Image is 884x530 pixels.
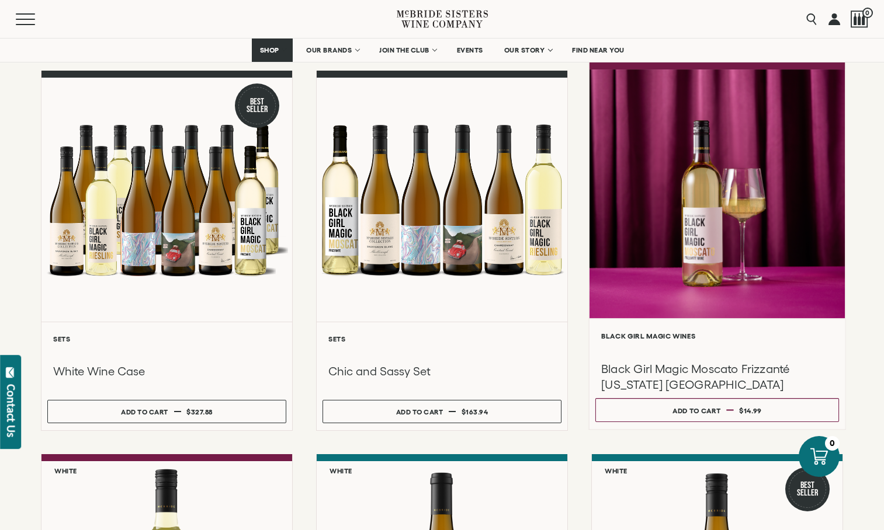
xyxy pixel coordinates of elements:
[601,361,833,392] h3: Black Girl Magic Moscato Frizzanté [US_STATE] [GEOGRAPHIC_DATA]
[54,467,77,475] h6: White
[379,46,429,54] span: JOIN THE CLUB
[186,408,213,416] span: $327.88
[504,46,545,54] span: OUR STORY
[595,398,839,422] button: Add to cart $14.99
[605,467,628,475] h6: White
[372,39,443,62] a: JOIN THE CLUB
[462,408,488,416] span: $163.94
[47,400,286,423] button: Add to cart $327.88
[328,364,556,379] h3: Chic and Sassy Set
[497,39,559,62] a: OUR STORY
[739,406,762,414] span: $14.99
[396,403,443,420] div: Add to cart
[323,400,561,423] button: Add to cart $163.94
[572,46,625,54] span: FIND NEAR YOU
[16,13,58,25] button: Mobile Menu Trigger
[259,46,279,54] span: SHOP
[299,39,366,62] a: OUR BRANDS
[457,46,483,54] span: EVENTS
[5,384,17,437] div: Contact Us
[53,335,280,343] h6: Sets
[825,436,840,451] div: 0
[672,402,720,419] div: Add to cart
[328,335,556,343] h6: Sets
[316,71,568,431] a: Chic and Sassy Set Sets Chic and Sassy Set Add to cart $163.94
[601,332,833,340] h6: Black Girl Magic Wines
[564,39,632,62] a: FIND NEAR YOU
[252,39,293,62] a: SHOP
[449,39,491,62] a: EVENTS
[330,467,352,475] h6: White
[862,8,873,18] span: 0
[121,403,168,420] div: Add to cart
[306,46,352,54] span: OUR BRANDS
[53,364,280,379] h3: White Wine Case
[41,71,293,431] a: Best Seller White Wine Case Sets White Wine Case Add to cart $327.88
[589,62,846,430] a: Black Girl Magic Wines Black Girl Magic Moscato Frizzanté [US_STATE] [GEOGRAPHIC_DATA] Add to car...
